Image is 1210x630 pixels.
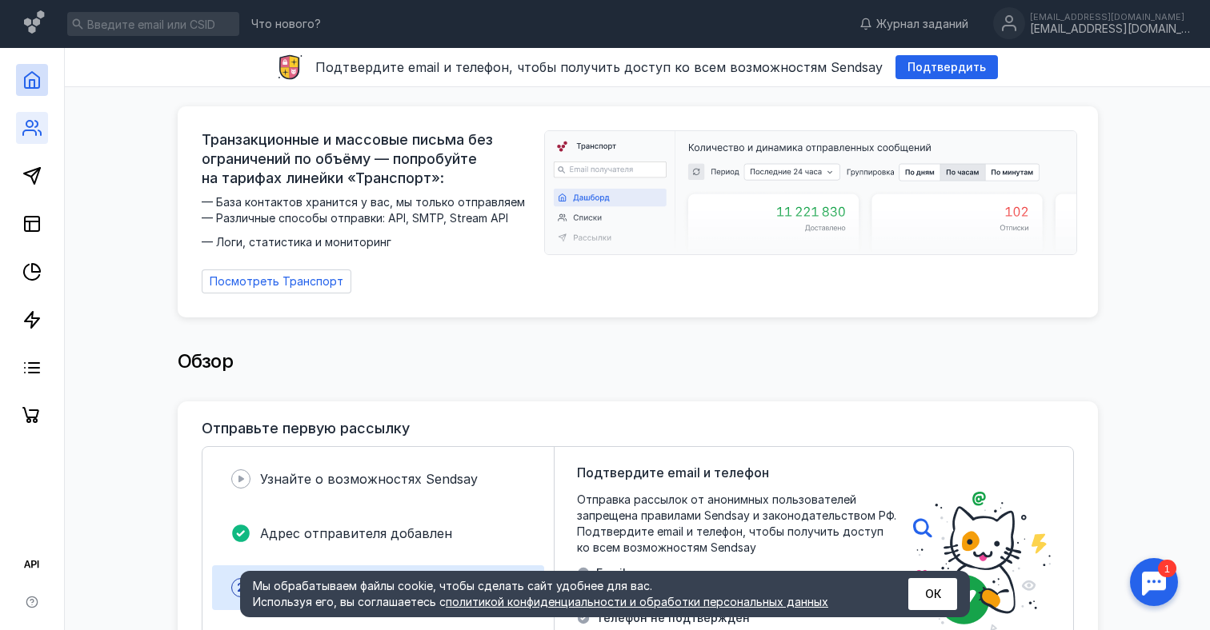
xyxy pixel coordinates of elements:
[253,578,869,610] div: Мы обрабатываем файлы cookie, чтобы сделать сайт удобнее для вас. Используя его, вы соглашаетесь c
[210,275,343,289] span: Посмотреть Транспорт
[446,595,828,608] a: политикой конфиденциальности и обработки персональных данных
[908,578,957,610] button: ОК
[202,421,410,437] h3: Отправьте первую рассылку
[596,565,784,581] span: Email не подтвержден
[36,10,54,27] div: 1
[1030,12,1190,22] div: [EMAIL_ADDRESS][DOMAIN_NAME]
[577,492,897,556] span: Отправка рассылок от анонимных пользователей запрещена правилами Sendsay и законодательством РФ. ...
[895,55,998,79] button: Подтвердить
[202,194,535,250] span: — База контактов хранится у вас, мы только отправляем — Различные способы отправки: API, SMTP, St...
[202,130,535,188] span: Транзакционные и массовые письма без ограничений по объёму — попробуйте на тарифах линейки «Транс...
[178,349,234,373] span: Обзор
[1030,22,1190,36] div: [EMAIL_ADDRESS][DOMAIN_NAME]
[876,16,968,32] span: Журнал заданий
[260,525,452,541] span: Адрес отправителя добавлен
[237,580,244,596] span: 2
[545,131,1076,254] img: dashboard-transport-banner
[851,16,976,32] a: Журнал заданий
[907,61,986,74] span: Подтвердить
[243,18,329,30] a: Что нового?
[260,471,478,487] span: Узнайте о возможностях Sendsay
[315,59,883,75] span: Подтвердите email и телефон, чтобы получить доступ ко всем возможностям Sendsay
[67,12,239,36] input: Введите email или CSID
[596,610,755,626] span: Телефон не подтвержден
[577,463,769,482] span: Подтвердите email и телефон
[202,269,351,293] a: Посмотреть Транспорт
[251,18,321,30] span: Что нового?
